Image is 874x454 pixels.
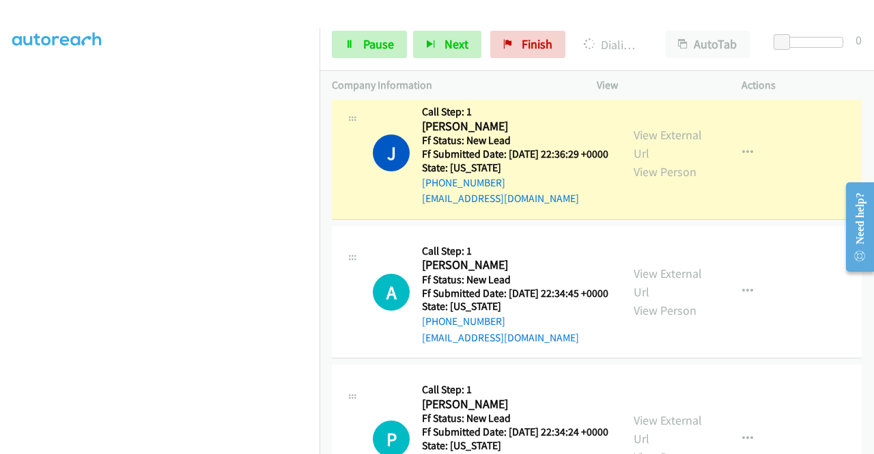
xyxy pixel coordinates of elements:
[373,274,410,311] h1: A
[422,425,609,439] h5: Ff Submitted Date: [DATE] 22:34:24 +0000
[332,31,407,58] a: Pause
[422,176,505,189] a: [PHONE_NUMBER]
[490,31,565,58] a: Finish
[422,331,579,344] a: [EMAIL_ADDRESS][DOMAIN_NAME]
[584,36,640,54] p: Dialing [PERSON_NAME]
[634,302,696,318] a: View Person
[422,383,609,397] h5: Call Step: 1
[634,412,702,446] a: View External Url
[634,164,696,180] a: View Person
[422,412,609,425] h5: Ff Status: New Lead
[522,36,552,52] span: Finish
[422,300,608,313] h5: State: [US_STATE]
[332,77,572,94] p: Company Information
[422,105,608,119] h5: Call Step: 1
[422,315,505,328] a: [PHONE_NUMBER]
[422,147,608,161] h5: Ff Submitted Date: [DATE] 22:36:29 +0000
[422,273,608,287] h5: Ff Status: New Lead
[373,274,410,311] div: The call is yet to be attempted
[742,77,862,94] p: Actions
[422,397,604,412] h2: [PERSON_NAME]
[422,439,609,453] h5: State: [US_STATE]
[835,173,874,281] iframe: Resource Center
[422,287,608,300] h5: Ff Submitted Date: [DATE] 22:34:45 +0000
[665,31,750,58] button: AutoTab
[445,36,468,52] span: Next
[413,31,481,58] button: Next
[780,37,843,48] div: Delay between calls (in seconds)
[363,36,394,52] span: Pause
[634,266,702,300] a: View External Url
[597,77,717,94] p: View
[422,134,608,147] h5: Ff Status: New Lead
[422,257,604,273] h2: [PERSON_NAME]
[856,31,862,49] div: 0
[422,119,604,134] h2: [PERSON_NAME]
[373,134,410,171] h1: J
[422,192,579,205] a: [EMAIL_ADDRESS][DOMAIN_NAME]
[422,244,608,258] h5: Call Step: 1
[422,161,608,175] h5: State: [US_STATE]
[634,127,702,161] a: View External Url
